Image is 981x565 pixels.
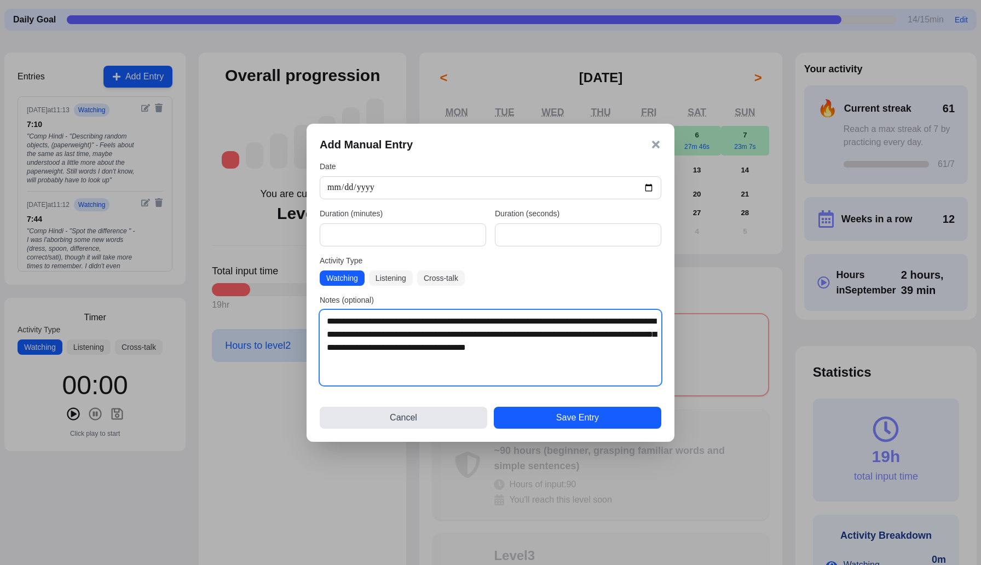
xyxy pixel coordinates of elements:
[320,208,486,219] label: Duration (minutes)
[320,270,365,286] button: Watching
[369,270,413,286] button: Listening
[320,161,661,172] label: Date
[320,407,487,429] button: Cancel
[417,270,465,286] button: Cross-talk
[495,208,661,219] label: Duration (seconds)
[494,407,661,429] button: Save Entry
[320,137,413,152] h3: Add Manual Entry
[320,255,661,266] label: Activity Type
[320,295,661,305] label: Notes (optional)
